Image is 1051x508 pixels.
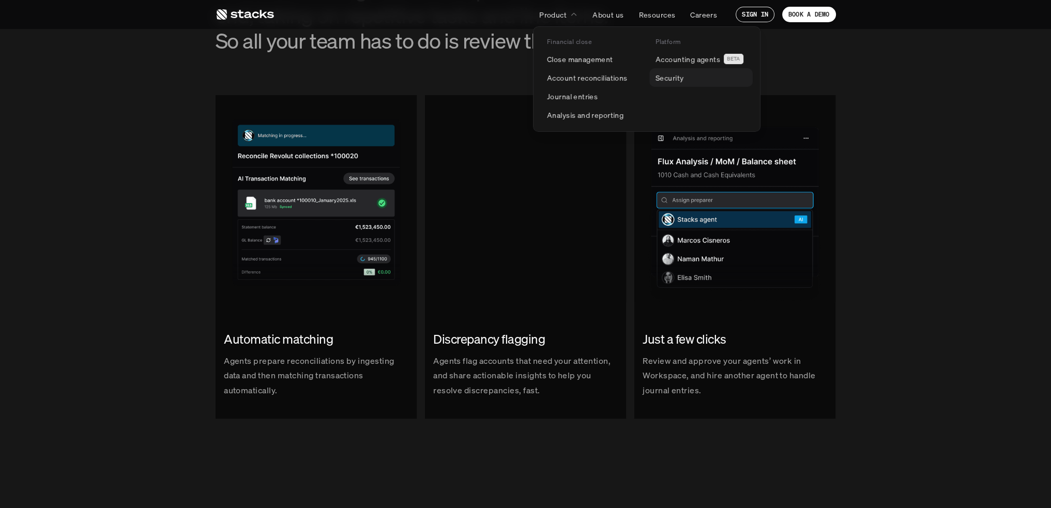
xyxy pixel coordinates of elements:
a: Privacy Policy [122,197,167,204]
h2: Just a few clicks [643,331,827,348]
p: About us [592,9,623,20]
p: Account reconciliations [547,72,628,83]
p: Agents flag accounts that need your attention, and share actionable insights to help you resolve ... [433,353,618,397]
a: Security [649,68,753,87]
a: Close management [541,50,644,68]
p: Security [656,72,683,83]
a: Resources [632,5,681,24]
p: Journal entries [547,91,598,102]
p: Analysis and reporting [547,110,623,120]
h2: Discrepancy flagging [433,331,618,348]
a: SIGN IN [736,7,774,22]
p: Agents prepare reconciliations by ingesting data and then matching transactions automatically. [224,353,408,397]
p: Resources [638,9,675,20]
a: Journal entries [541,87,644,105]
a: About us [586,5,630,24]
p: Careers [690,9,717,20]
a: Accounting agentsBETA [649,50,753,68]
a: Careers [684,5,723,24]
p: BOOK A DEMO [788,11,830,18]
p: Accounting agents [656,54,720,65]
p: Platform [656,38,681,45]
p: SIGN IN [742,11,768,18]
a: Account reconciliations [541,68,644,87]
p: Review and approve your agents’ work in Workspace, and hire another agent to handle journal entries. [643,353,827,397]
p: Close management [547,54,613,65]
p: Product [539,9,567,20]
a: Analysis and reporting [541,105,644,124]
h2: BETA [727,56,740,62]
h2: Automatic matching [224,331,408,348]
a: BOOK A DEMO [782,7,836,22]
p: Financial close [547,38,591,45]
